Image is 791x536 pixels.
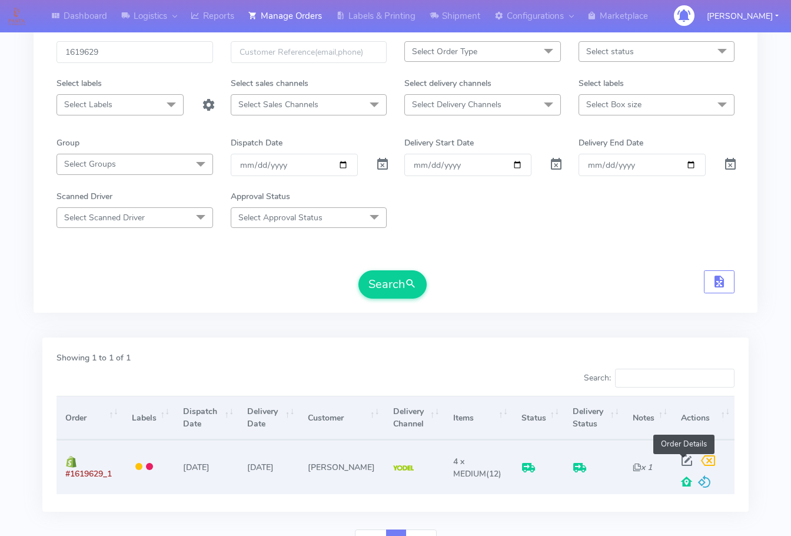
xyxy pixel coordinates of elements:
th: Dispatch Date: activate to sort column ascending [174,396,238,440]
label: Approval Status [231,190,290,203]
input: Order Id [56,41,213,63]
th: Status: activate to sort column ascending [513,396,564,440]
span: Select Scanned Driver [64,212,145,223]
label: Dispatch Date [231,137,282,149]
label: Select labels [579,77,624,90]
td: [PERSON_NAME] [299,440,384,494]
button: [PERSON_NAME] [698,4,787,28]
th: Notes: activate to sort column ascending [624,396,672,440]
label: Delivery End Date [579,137,643,149]
input: Search: [615,369,734,388]
span: Select Labels [64,99,112,110]
th: Items: activate to sort column ascending [444,396,513,440]
label: Delivery Start Date [404,137,474,149]
img: shopify.png [65,456,77,468]
td: [DATE] [238,440,299,494]
th: Delivery Date: activate to sort column ascending [238,396,299,440]
span: Select Sales Channels [238,99,318,110]
th: Delivery Status: activate to sort column ascending [564,396,624,440]
span: Select Approval Status [238,212,323,223]
th: Labels: activate to sort column ascending [123,396,174,440]
span: #1619629_1 [65,468,112,479]
th: Actions: activate to sort column ascending [672,396,734,440]
th: Order: activate to sort column ascending [56,396,123,440]
span: Select status [586,46,634,57]
label: Search: [584,369,734,388]
th: Customer: activate to sort column ascending [299,396,384,440]
i: x 1 [633,462,652,473]
label: Scanned Driver [56,190,112,203]
th: Delivery Channel: activate to sort column ascending [384,396,444,440]
label: Select delivery channels [404,77,491,90]
button: Search [358,270,427,299]
span: (12) [453,456,501,479]
label: Select sales channels [231,77,308,90]
span: Select Groups [64,158,116,170]
label: Select labels [56,77,102,90]
td: [DATE] [174,440,238,494]
img: Yodel [393,465,414,471]
span: Select Delivery Channels [412,99,501,110]
span: Select Box size [586,99,642,110]
label: Showing 1 to 1 of 1 [56,352,131,364]
input: Customer Reference(email,phone) [231,41,387,63]
span: Select Order Type [412,46,477,57]
span: 4 x MEDIUM [453,456,486,479]
label: Group [56,137,79,149]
